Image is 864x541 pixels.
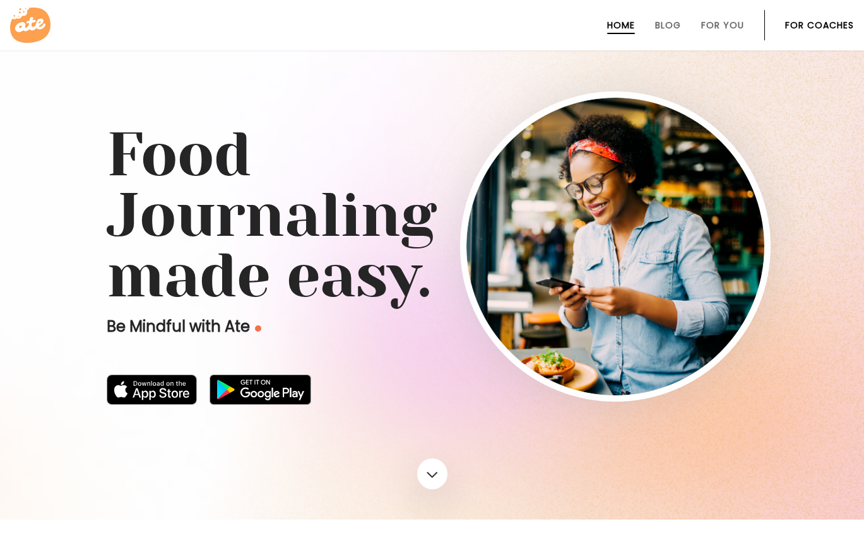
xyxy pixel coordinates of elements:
[107,317,460,337] p: Be Mindful with Ate
[107,125,758,306] h1: Food Journaling made easy.
[107,375,198,405] img: badge-download-apple.svg
[210,375,311,405] img: badge-download-google.png
[466,98,764,395] img: home-hero-img-rounded.png
[785,20,854,30] a: For Coaches
[655,20,681,30] a: Blog
[701,20,744,30] a: For You
[607,20,635,30] a: Home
